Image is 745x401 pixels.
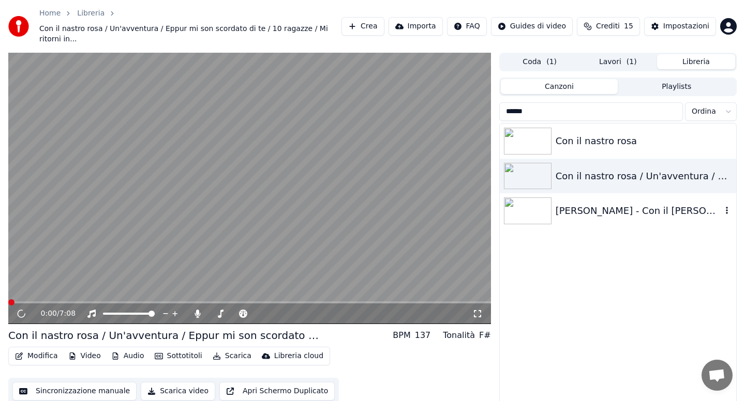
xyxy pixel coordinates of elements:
div: Con il nastro rosa / Un'avventura / Eppur mi son scordato di te / 10 ragazze / Mi ritorni in... [556,169,732,183]
span: Con il nastro rosa / Un'avventura / Eppur mi son scordato di te / 10 ragazze / Mi ritorni in... [39,24,341,44]
a: Libreria [77,8,105,19]
button: Canzoni [501,79,618,94]
button: Video [64,349,105,363]
button: Libreria [657,54,735,69]
div: F# [479,329,491,342]
div: Aprire la chat [702,360,733,391]
div: / [41,309,66,319]
nav: breadcrumb [39,8,341,44]
button: Modifica [11,349,62,363]
span: Crediti [596,21,620,32]
button: Audio [107,349,148,363]
button: Sincronizzazione manuale [12,382,137,400]
img: youka [8,16,29,37]
button: Crea [341,17,384,36]
button: Playlists [618,79,735,94]
span: 7:08 [59,309,76,319]
div: [PERSON_NAME] - Con il [PERSON_NAME] [556,204,722,218]
div: Con il nastro rosa [556,134,732,148]
a: Home [39,8,61,19]
button: Sottotitoli [151,349,206,363]
div: Tonalità [443,329,475,342]
button: Crediti15 [577,17,640,36]
button: Lavori [579,54,657,69]
button: Guides di video [491,17,573,36]
button: Apri Schermo Duplicato [219,382,335,400]
div: Con il nastro rosa / Un'avventura / Eppur mi son scordato di te / 10 ragazze / Mi ritorni in... [8,328,319,343]
span: ( 1 ) [546,57,557,67]
div: Libreria cloud [274,351,323,361]
div: Impostazioni [663,21,709,32]
button: Coda [501,54,579,69]
button: Impostazioni [644,17,716,36]
button: Importa [389,17,443,36]
button: Scarica [208,349,256,363]
button: FAQ [447,17,487,36]
div: 137 [415,329,431,342]
span: 15 [624,21,633,32]
button: Scarica video [141,382,215,400]
span: ( 1 ) [627,57,637,67]
span: 0:00 [41,309,57,319]
span: Ordina [692,106,716,117]
div: BPM [393,329,410,342]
